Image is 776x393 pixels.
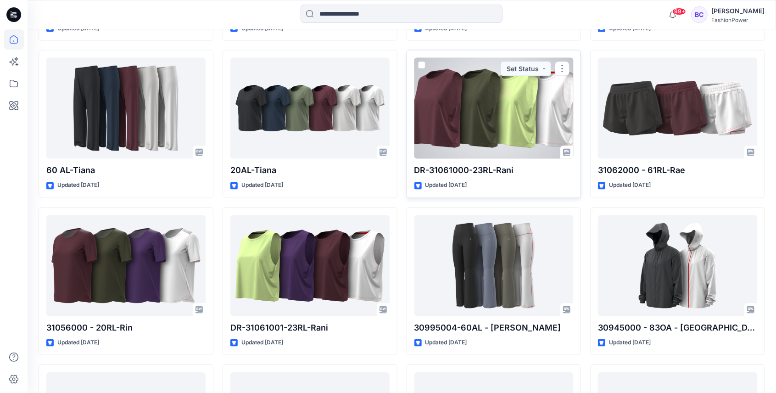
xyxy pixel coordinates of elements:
p: 30945000 - 83OA - [GEOGRAPHIC_DATA] [598,322,757,335]
span: 99+ [672,8,686,15]
p: 31056000 - 20RL-Rin [46,322,206,335]
p: Updated [DATE] [609,338,651,348]
div: [PERSON_NAME] [711,6,765,17]
p: 60 AL-Tiana [46,164,206,177]
p: Updated [DATE] [241,338,283,348]
p: 20AL-Tiana [230,164,390,177]
a: 30995004-60AL - Frida [414,215,574,316]
a: 30945000 - 83OA - Nori [598,215,757,316]
p: Updated [DATE] [425,338,467,348]
p: Updated [DATE] [57,338,99,348]
p: 30995004-60AL - [PERSON_NAME] [414,322,574,335]
a: DR-31061000-23RL-Rani [414,58,574,159]
div: FashionPower [711,17,765,23]
p: Updated [DATE] [241,181,283,191]
a: 31062000 - 61RL-Rae [598,58,757,159]
p: Updated [DATE] [57,181,99,191]
a: 31056000 - 20RL-Rin [46,215,206,316]
p: Updated [DATE] [425,181,467,191]
a: 20AL-Tiana [230,58,390,159]
div: BC [691,6,708,23]
a: 60 AL-Tiana [46,58,206,159]
p: DR-31061000-23RL-Rani [414,164,574,177]
p: 31062000 - 61RL-Rae [598,164,757,177]
p: DR-31061001-23RL-Rani [230,322,390,335]
p: Updated [DATE] [609,181,651,191]
a: DR-31061001-23RL-Rani [230,215,390,316]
